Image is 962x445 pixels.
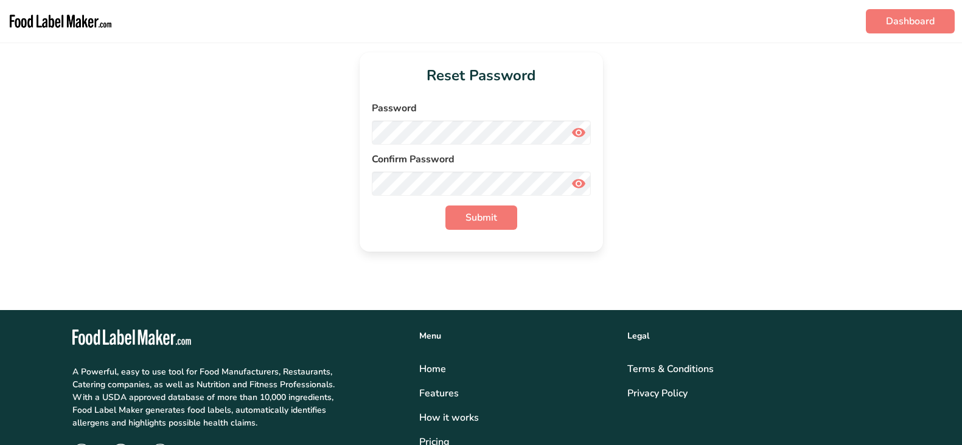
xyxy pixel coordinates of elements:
div: Menu [419,329,613,342]
label: Password [372,101,591,116]
a: Features [419,386,613,401]
span: Submit [465,210,497,225]
label: Confirm Password [372,152,591,167]
div: Legal [627,329,890,342]
a: Dashboard [866,9,955,33]
button: Submit [445,205,517,230]
div: How it works [419,410,613,425]
img: Food Label Maker [7,5,114,38]
a: Terms & Conditions [627,362,890,376]
p: A Powerful, easy to use tool for Food Manufacturers, Restaurants, Catering companies, as well as ... [72,365,338,429]
a: Privacy Policy [627,386,890,401]
a: Home [419,362,613,376]
h1: Reset Password [372,64,591,86]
